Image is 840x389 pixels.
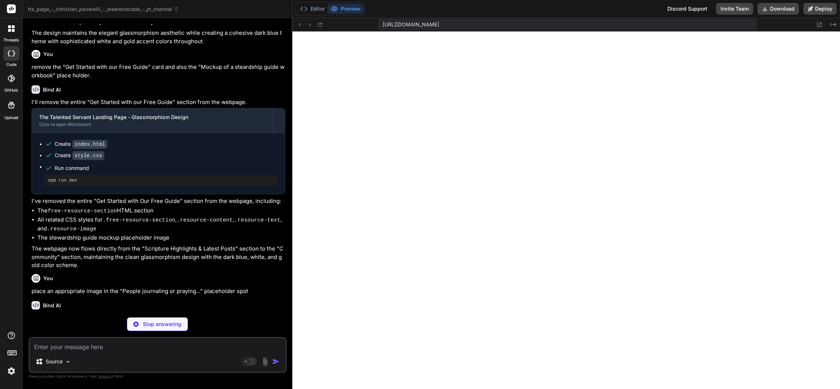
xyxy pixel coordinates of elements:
img: attachment [261,357,269,366]
label: Upload [4,115,18,121]
label: code [6,62,16,68]
p: The webpage now flows directly from the "Scripture Highlights & Latest Posts" section to the "Com... [32,245,285,270]
li: The HTML section [37,207,285,216]
button: The Talented Servant Landing Page - Glassmorphism DesignClick to open Workbench [32,108,273,133]
code: .resource-text [234,217,280,223]
div: Click to open Workbench [39,122,265,127]
h6: Bind AI [43,302,61,309]
img: Pick Models [65,359,71,365]
button: Preview [328,4,364,14]
p: I've removed the entire "Get Started with Our Free Guide" section from the webpage, including: [32,197,285,205]
div: Discord Support [663,3,712,15]
li: All related CSS styles for , , , and [37,216,285,234]
h6: You [43,275,53,282]
img: settings [5,365,18,377]
code: .resource-content [177,217,233,223]
div: The Talented Servant Landing Page - Glassmorphism Design [39,114,265,121]
h6: You [43,51,53,58]
p: I'll remove the entire "Get Started with our Free Guide" section from the webpage. [32,98,285,107]
li: The stewardship guide mockup placeholder image [37,234,285,242]
button: Download [758,3,799,15]
p: Always double-check its answers. Your in Bind [29,373,287,380]
span: tts_page_-_christian_peverelli_-_wearenocode_-_yt_channel [28,5,179,13]
span: [URL][DOMAIN_NAME] [383,21,439,28]
span: Run command [55,164,277,172]
p: remove the "Get Started with our Free Guide" card and also the "Mockup of a steardship guide work... [32,63,285,79]
p: Source [46,358,63,365]
code: index.html [72,140,107,149]
p: place an appropriate image in the "People journaling or praying..." placeholder spot [32,287,285,296]
code: .resource-image [47,226,96,232]
code: .free-resource-section [103,217,175,223]
pre: npm run dev [48,178,275,184]
div: Create [55,140,107,148]
button: Invite Team [716,3,753,15]
h6: Bind AI [43,86,61,93]
code: free-resource-section [48,208,117,214]
button: Deploy [803,3,837,15]
label: GitHub [4,87,18,93]
img: icon [272,358,280,365]
button: Editor [297,4,328,14]
div: Create [55,152,104,159]
label: threads [3,37,19,43]
iframe: Preview [292,32,840,389]
p: The design maintains the elegant glassmorphism aesthetic while creating a cohesive dark blue them... [32,29,285,45]
span: privacy [98,374,111,378]
p: Stop answering [143,321,181,328]
code: style.css [72,151,104,160]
